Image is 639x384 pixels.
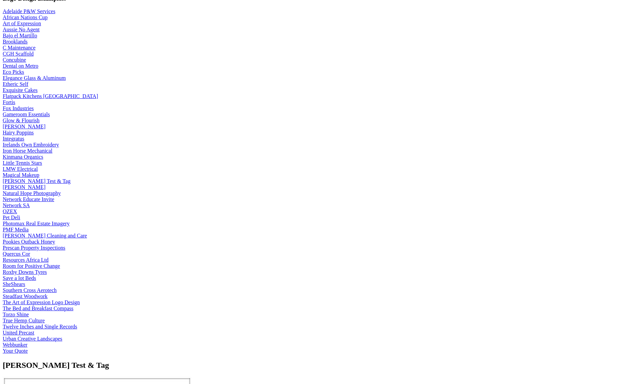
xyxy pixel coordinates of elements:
[3,172,39,178] a: Magical Makeup
[3,342,27,348] a: Webbunker
[3,87,38,93] a: Exquisite Cakes
[3,51,34,57] a: CGH Scaffold
[3,336,62,342] a: Urban Creative Landscapes
[3,190,61,196] a: Natural Hope Photography
[3,130,34,135] a: Hairy Poppins
[3,269,47,275] a: Roxby Downs Tyres
[3,136,24,141] a: Integratus
[3,196,54,202] a: Network Educate Invite
[3,124,45,129] a: [PERSON_NAME]
[3,245,65,251] a: Prescan Property Inspections
[3,111,50,117] a: Gameroom Essentials
[3,324,77,329] a: Twelve Inches and Single Records
[3,75,66,81] a: Elegance Glass & Aluminum
[3,312,29,317] a: Torzo Shine
[3,14,48,20] a: African Nations Cup
[3,348,28,354] a: Your Quote
[3,142,59,148] a: Irelands Own Embroidery
[3,105,34,111] a: Fox Industries
[3,202,30,208] a: Network SA
[3,154,43,160] a: Kinmana Organics
[3,160,42,166] a: Little Tennis Stars
[3,69,24,75] a: Eco Picks
[3,63,38,69] a: Dental on Metro
[3,45,35,51] a: C Maintenance
[3,21,41,26] a: Art of Expression
[3,227,29,232] a: PMF Media
[3,251,30,257] a: Quercus Cor
[3,275,36,281] a: Save a lot Beds
[3,57,26,63] a: Concubine
[3,209,17,214] a: OZEX
[3,184,45,190] a: [PERSON_NAME]
[3,221,70,226] a: Photomax Real Estate Imagery
[3,287,57,293] a: Southern Cross Aerotech
[3,8,55,14] a: Adelaide P&W Services
[3,215,20,220] a: Pet Deli
[3,93,98,99] a: Flatpack Kitchens [GEOGRAPHIC_DATA]
[3,281,25,287] a: SheShears
[3,293,48,299] a: Steadfast Woodwork
[3,233,87,238] a: [PERSON_NAME] Cleaning and Care
[3,299,80,305] a: The Art of Expression Logo Design
[3,27,39,32] a: Aussie No Agent
[3,178,70,184] a: [PERSON_NAME] Test & Tag
[3,239,55,245] a: Pookies Outback Honey
[3,39,28,44] a: Brooklands
[3,330,34,335] a: United Precast
[3,361,636,370] h1: [PERSON_NAME] Test & Tag
[3,318,45,323] a: True Hemp Culture
[3,306,73,311] a: The Bed and Breakfast Compass
[3,99,15,105] a: Fortis
[3,148,53,154] a: Iron Horse Mechanical
[3,263,60,269] a: Room for Positive Change
[3,33,37,38] a: Bajo el Martillo
[3,166,38,172] a: LMW Electrical
[3,257,49,263] a: Resources Africa Ltd
[3,81,28,87] a: Etheric Self
[3,118,39,123] a: Glow & Flourish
